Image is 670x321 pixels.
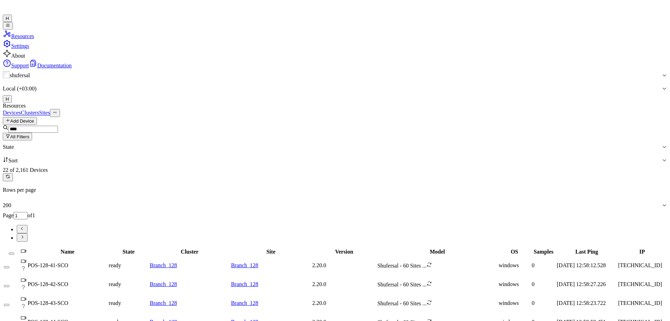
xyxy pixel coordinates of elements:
[532,281,556,287] div: 0
[6,96,9,102] span: H
[231,248,311,256] th: Site
[17,225,28,233] button: Go to previous page
[28,281,107,287] div: POS-128-42-SCO
[231,262,258,268] a: Branch_128
[557,248,617,256] th: Last Ping
[109,262,148,269] div: ready
[150,262,177,268] a: Branch_128
[377,282,426,287] span: Shufersal - 60 Sites ...
[557,281,617,287] div: [DATE] 12:58:27.226
[28,262,107,269] div: POS-128-41-SCO
[312,281,376,287] div: 2.20.0
[3,43,29,49] a: Settings
[231,281,258,287] a: Branch_128
[11,43,29,49] span: Settings
[312,248,377,256] th: Version
[17,233,28,242] button: Go to next page
[377,300,426,306] span: Shufersal - 60 Sites ...
[3,167,48,173] span: 22 of 2,161 Devices
[618,281,666,287] div: [TECHNICAL_ID]
[3,103,667,109] div: Resources
[4,266,9,268] button: Select row
[4,285,9,287] button: Select row
[3,110,21,116] a: Devices
[3,133,32,140] button: All Filters
[618,300,666,306] div: [TECHNICAL_ID]
[3,225,667,242] nav: pagination
[11,53,25,59] span: About
[312,300,376,306] div: 2.20.0
[618,248,667,256] th: IP
[312,262,376,269] div: 2.20.0
[3,212,14,218] span: Page
[499,281,530,287] p: windows
[27,248,107,256] th: Name
[109,248,149,256] th: State
[618,262,666,269] div: [TECHNICAL_ID]
[498,248,531,256] th: OS
[39,110,50,116] a: Sites
[377,248,498,256] th: Model
[557,262,617,269] div: [DATE] 12:58:12.528
[3,15,12,22] button: H
[532,262,556,269] div: 0
[3,63,29,68] a: Support
[532,300,556,306] div: 0
[11,33,34,39] span: Resources
[109,281,148,287] div: ready
[37,63,72,68] span: Documentation
[3,22,13,30] button: Toggle Navigation
[3,33,34,39] a: Resources
[499,262,530,269] p: windows
[3,117,37,125] button: Add Device
[557,300,617,306] div: [DATE] 12:58:23.722
[499,300,530,306] p: windows
[6,16,9,21] span: H
[109,300,148,306] div: ready
[28,212,35,218] span: of 1
[231,300,258,306] a: Branch_128
[9,253,14,255] button: Select all
[377,263,426,269] span: Shufersal - 60 Sites ...
[4,304,9,306] button: Select row
[531,248,556,256] th: Samples
[21,110,39,116] a: Clusters
[3,95,12,103] button: H
[3,187,667,193] p: Rows per page
[150,300,177,306] a: Branch_128
[11,63,29,68] span: Support
[29,63,72,68] a: Documentation
[28,300,107,306] div: POS-128-43-SCO
[150,281,177,287] a: Branch_128
[149,248,230,256] th: Cluster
